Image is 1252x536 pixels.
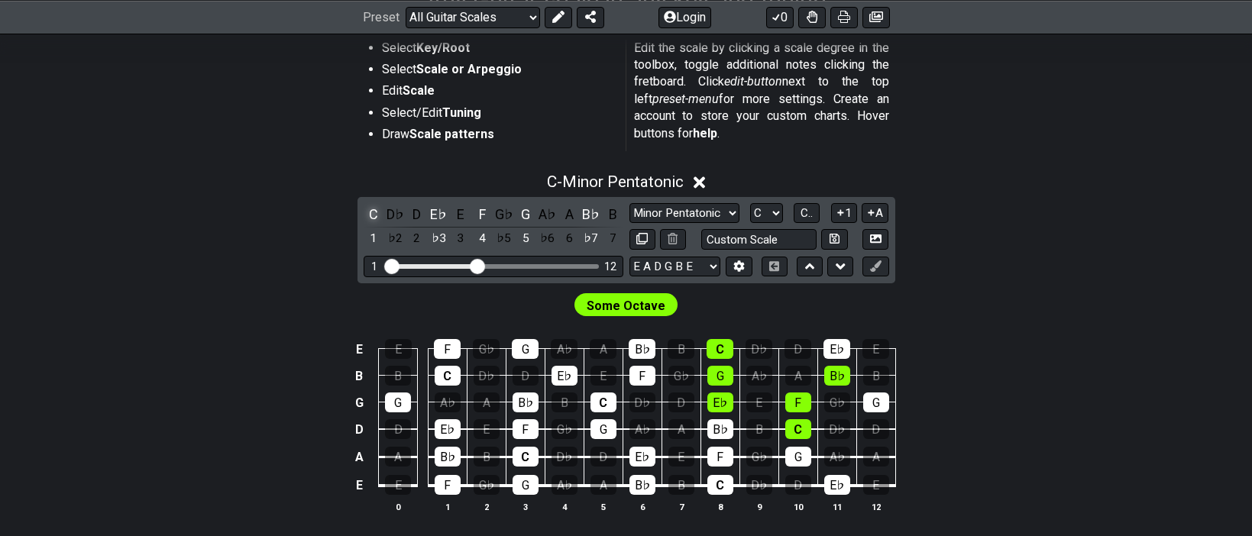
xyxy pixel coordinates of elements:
[785,339,811,359] div: D
[385,447,411,467] div: A
[371,260,377,273] div: 1
[856,499,895,515] th: 12
[785,447,811,467] div: G
[407,228,427,249] div: toggle scale degree
[660,229,686,250] button: Delete
[552,392,577,412] div: B
[545,499,584,515] th: 4
[409,127,494,141] strong: Scale patterns
[434,339,461,359] div: F
[604,260,616,273] div: 12
[629,203,739,224] select: Scale
[429,204,448,224] div: toggle pitch class
[577,6,604,27] button: Share Preset
[590,475,616,495] div: A
[707,366,733,386] div: G
[603,228,623,249] div: toggle scale degree
[785,475,811,495] div: D
[739,499,778,515] th: 9
[824,392,850,412] div: G♭
[785,366,811,386] div: A
[590,392,616,412] div: C
[629,257,720,277] select: Tuning
[662,499,700,515] th: 7
[634,40,889,142] p: Edit the scale by clicking a scale degree in the toolbox, toggle additional notes clicking the fr...
[693,126,717,140] strong: help
[831,203,857,224] button: 1
[516,204,535,224] div: toggle pitch class
[707,447,733,467] div: F
[552,475,577,495] div: A♭
[746,366,772,386] div: A♭
[862,203,888,224] button: A
[750,203,783,224] select: Tonic/Root
[668,339,694,359] div: B
[581,228,601,249] div: toggle scale degree
[547,173,684,191] span: C - Minor Pentatonic
[494,204,514,224] div: toggle pitch class
[474,447,500,467] div: B
[707,392,733,412] div: E♭
[474,475,500,495] div: G♭
[629,419,655,439] div: A♭
[385,392,411,412] div: G
[824,447,850,467] div: A♭
[382,126,616,147] li: Draw
[350,416,368,444] td: D
[382,105,616,126] li: Select/Edit
[863,447,889,467] div: A
[559,204,579,224] div: toggle pitch class
[587,295,665,317] span: First enable full edit mode to edit
[385,475,411,495] div: E
[801,206,813,220] span: C..
[428,499,467,515] th: 1
[385,366,411,386] div: B
[516,228,535,249] div: toggle scale degree
[494,228,514,249] div: toggle scale degree
[584,499,623,515] th: 5
[863,366,889,386] div: B
[513,419,539,439] div: F
[724,74,782,89] em: edit-button
[629,447,655,467] div: E♭
[862,229,888,250] button: Create Image
[552,447,577,467] div: D♭
[451,228,471,249] div: toggle scale degree
[385,419,411,439] div: D
[474,366,500,386] div: D♭
[862,257,888,277] button: First click edit preset to enable marker editing
[797,257,823,277] button: Move up
[817,499,856,515] th: 11
[442,105,481,120] strong: Tuning
[862,339,889,359] div: E
[668,392,694,412] div: D
[385,204,405,224] div: toggle pitch class
[863,419,889,439] div: D
[863,475,889,495] div: E
[629,475,655,495] div: B♭
[707,339,733,359] div: C
[668,475,694,495] div: B
[451,204,471,224] div: toggle pitch class
[350,363,368,389] td: B
[824,475,850,495] div: E♭
[350,389,368,416] td: G
[363,10,400,24] span: Preset
[707,475,733,495] div: C
[766,6,794,27] button: 0
[824,419,850,439] div: D♭
[506,499,545,515] th: 3
[513,447,539,467] div: C
[590,339,616,359] div: A
[473,339,500,359] div: G♭
[364,228,383,249] div: toggle scale degree
[590,447,616,467] div: D
[551,339,577,359] div: A♭
[746,475,772,495] div: D♭
[823,339,850,359] div: E♭
[827,257,853,277] button: Move down
[707,419,733,439] div: B♭
[545,6,572,27] button: Edit Preset
[406,6,540,27] select: Preset
[435,392,461,412] div: A♭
